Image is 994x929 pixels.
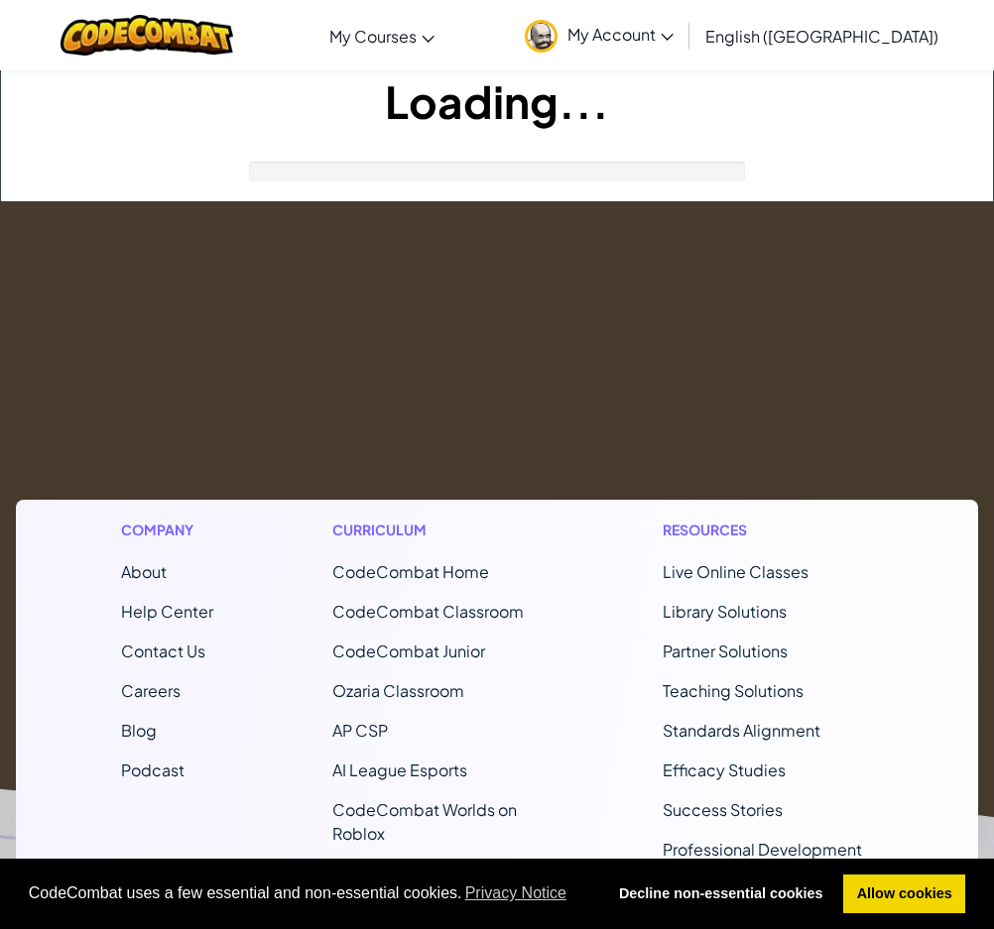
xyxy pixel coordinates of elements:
span: CodeCombat uses a few essential and non-essential cookies. [29,878,590,908]
a: Professional Development [663,839,862,860]
a: My Account [515,4,683,66]
span: My Account [567,24,674,45]
a: allow cookies [843,874,965,914]
a: Teaching Solutions [663,680,804,701]
a: Efficacy Studies [663,759,786,780]
h1: Curriculum [332,520,544,540]
a: CodeCombat Junior [332,640,485,661]
a: Library Solutions [663,601,787,622]
a: Ozaria Classroom [332,680,464,701]
a: Partner Solutions [663,640,788,661]
a: AP CSP [332,720,388,741]
img: avatar [525,20,558,53]
h1: Resources [663,520,874,540]
a: Standards Alignment [663,720,820,741]
a: deny cookies [605,874,836,914]
span: English ([GEOGRAPHIC_DATA]) [705,26,938,47]
a: learn more about cookies [462,878,570,908]
a: CodeCombat Classroom [332,601,524,622]
a: Live Online Classes [663,561,808,582]
h1: Company [121,520,213,540]
a: Success Stories [663,799,783,820]
h1: Loading... [1,70,993,132]
a: AI League Esports [332,759,467,780]
a: Blog [121,720,157,741]
a: Help Center [121,601,213,622]
span: My Courses [329,26,417,47]
span: Contact Us [121,640,205,661]
a: About [121,561,167,582]
a: Careers [121,680,181,701]
a: Podcast [121,759,185,780]
a: CodeCombat Worlds on Roblox [332,799,517,844]
a: English ([GEOGRAPHIC_DATA]) [695,9,948,62]
img: CodeCombat logo [61,15,234,56]
span: CodeCombat Home [332,561,489,582]
a: My Courses [319,9,444,62]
